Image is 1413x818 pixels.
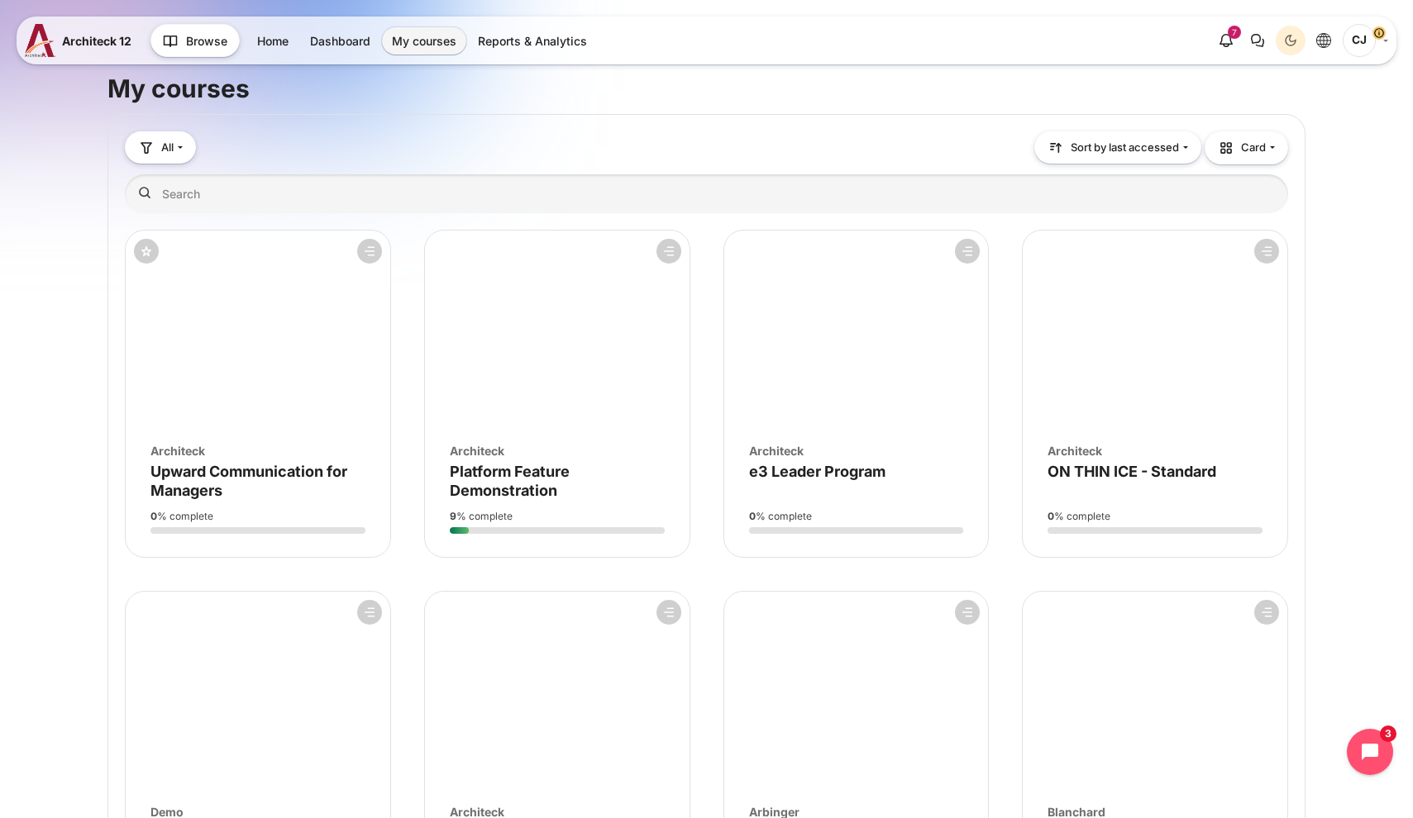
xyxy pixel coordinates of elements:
[150,24,240,57] button: Browse
[62,32,131,50] span: Architeck 12
[749,510,756,522] strong: 0
[1071,140,1179,156] span: Sort by last accessed
[450,442,665,459] div: Architeck
[1343,24,1388,57] a: User menu
[450,510,456,522] strong: 9
[1218,140,1266,156] span: Card
[1243,26,1272,55] button: There are 0 unread conversations
[125,174,1288,213] input: Search
[1211,26,1241,55] div: Show notification window with 7 new notifications
[25,24,55,57] img: A12
[247,27,298,55] a: Home
[1048,510,1054,522] strong: 0
[25,24,138,57] a: A12 A12 Architeck 12
[1048,463,1216,480] a: ON THIN ICE - Standard
[150,442,365,459] div: Architeck
[1309,26,1339,55] button: Languages
[382,27,466,55] a: My courses
[300,27,380,55] a: Dashboard
[749,463,886,480] a: e3 Leader Program
[125,131,196,164] button: Grouping drop-down menu
[450,509,665,524] div: % complete
[1034,131,1201,164] button: Sorting drop-down menu
[1048,509,1263,524] div: % complete
[749,442,964,459] div: Architeck
[107,73,250,105] h1: My courses
[1278,28,1303,53] div: Dark Mode
[450,463,570,499] a: Platform Feature Demonstration
[1343,24,1376,57] span: Chanwut J
[468,27,597,55] a: Reports & Analytics
[161,140,174,156] span: All
[150,463,347,499] a: Upward Communication for Managers
[125,131,1288,216] div: Course overview controls
[186,32,227,50] span: Browse
[1205,131,1288,164] button: Display drop-down menu
[150,510,157,522] strong: 0
[1048,442,1263,459] div: Architeck
[1228,26,1241,39] div: 7
[749,509,964,524] div: % complete
[1276,26,1306,55] button: Light Mode Dark Mode
[150,509,365,524] div: % complete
